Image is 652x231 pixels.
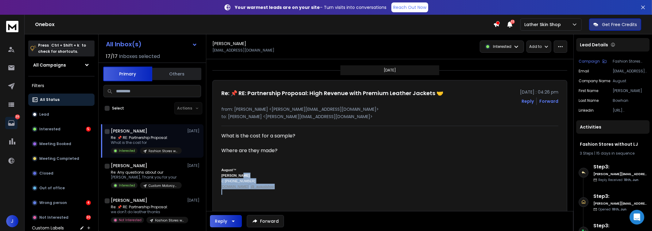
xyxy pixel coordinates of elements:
[212,40,246,47] h1: [PERSON_NAME]
[593,222,647,229] h6: Step 3 :
[38,42,86,55] p: Press to check for shortcuts.
[580,141,646,147] h1: Fashion Stores without LJ
[384,68,396,73] p: [DATE]
[596,151,635,156] span: 15 days in sequence
[210,215,242,227] button: Reply
[33,62,66,68] h1: All Campaigns
[111,163,147,169] h1: [PERSON_NAME]
[624,178,638,182] span: 18th, Jun
[119,218,142,222] p: Not Interested
[529,44,542,49] p: Add to
[111,128,147,134] h1: [PERSON_NAME]
[612,207,627,212] span: 18th, Jun
[235,4,320,10] strong: Your warmest leads are on your site
[28,138,95,150] button: Meeting Booked
[247,215,284,227] button: Forward
[221,174,250,177] b: [PERSON_NAME]
[103,67,152,81] button: Primary
[579,59,607,64] button: Campaign
[119,183,135,188] p: Interested
[579,69,589,74] p: Email
[152,67,201,81] button: Others
[6,21,18,32] img: logo
[35,21,493,28] h1: Onebox
[522,98,534,104] button: Reply
[187,198,201,203] p: [DATE]
[576,120,650,134] div: Activities
[39,200,67,205] p: Wrong person
[119,148,135,153] p: Interested
[39,186,65,191] p: Out of office
[579,79,610,83] p: Company Name
[613,79,647,83] p: August
[111,135,182,140] p: Re: 📌 RE: Partnership Proposal:
[249,184,250,189] span: |
[580,151,593,156] span: 3 Steps
[6,215,18,227] button: J
[221,89,443,98] h1: Re: 📌 RE: Partnership Proposal: High Revenue with Premium Leather Jackets 🤝
[28,211,95,224] button: Not Interested30
[111,140,182,145] p: What is the cost for
[212,48,274,53] p: [EMAIL_ADDRESS][DOMAIN_NAME]
[593,163,647,171] h6: Step 3 :
[32,225,64,231] h3: Custom Labels
[119,53,160,60] h3: Inboxes selected
[579,108,594,113] p: Linkedin
[106,53,118,60] span: 17 / 17
[221,185,248,188] a: [DOMAIN_NAME]
[221,114,558,120] p: to: [PERSON_NAME] <[PERSON_NAME][EMAIL_ADDRESS][DOMAIN_NAME]>
[580,42,608,48] p: Lead Details
[39,156,79,161] p: Meeting Completed
[39,171,53,176] p: Closed
[221,106,558,112] p: from: [PERSON_NAME] <[PERSON_NAME][EMAIL_ADDRESS][DOMAIN_NAME]>
[539,98,558,104] div: Forward
[101,38,202,50] button: All Inbox(s)
[50,42,80,49] span: Ctrl + Shift + k
[28,94,95,106] button: All Status
[106,41,142,47] h1: All Inbox(s)
[235,4,386,10] p: – Turn visits into conversations
[28,167,95,179] button: Closed
[589,18,641,31] button: Get Free Credits
[149,149,178,153] p: Fashion Stores without LJ
[510,20,515,24] span: 32
[580,151,646,156] div: |
[111,197,147,203] h1: [PERSON_NAME]
[111,175,182,180] p: [PERSON_NAME], Thank you for your
[149,183,178,188] p: ⁠Custom Motorcycle Builders/Garages in [GEOGRAPHIC_DATA]
[593,193,647,200] h6: Step 3 :
[39,215,68,220] p: Not Interested
[86,200,91,205] div: 4
[520,89,558,95] p: [DATE] : 04:26 pm
[187,163,201,168] p: [DATE]
[613,59,647,64] p: Fashion Stores without LJ
[579,98,599,103] p: Last Name
[613,108,647,113] p: [URL][DOMAIN_NAME]
[579,59,600,64] p: Campaign
[39,127,60,132] p: Interested
[233,168,236,172] span: ™
[524,21,563,28] p: Lather Skin Shop
[493,44,511,49] p: Interested
[112,106,124,111] label: Select
[28,182,95,194] button: Out of office
[39,141,71,146] p: Meeting Booked
[613,88,647,93] p: [PERSON_NAME]
[155,218,184,223] p: Fashion Stores without LJ
[86,127,91,132] div: 5
[598,178,638,182] p: Reply Received
[251,185,274,188] a: @_augustshop
[28,108,95,121] button: Lead
[28,59,95,71] button: All Campaigns
[221,168,233,172] b: August
[28,81,95,90] h3: Filters
[391,2,428,12] a: Reach Out Now
[613,69,647,74] p: [EMAIL_ADDRESS][DOMAIN_NAME]
[187,129,201,133] p: [DATE]
[111,170,182,175] p: Re: Any questions about our
[221,179,255,183] span: c: [PHONE_NUMBER]
[5,117,17,129] a: 39
[28,197,95,209] button: Wrong person4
